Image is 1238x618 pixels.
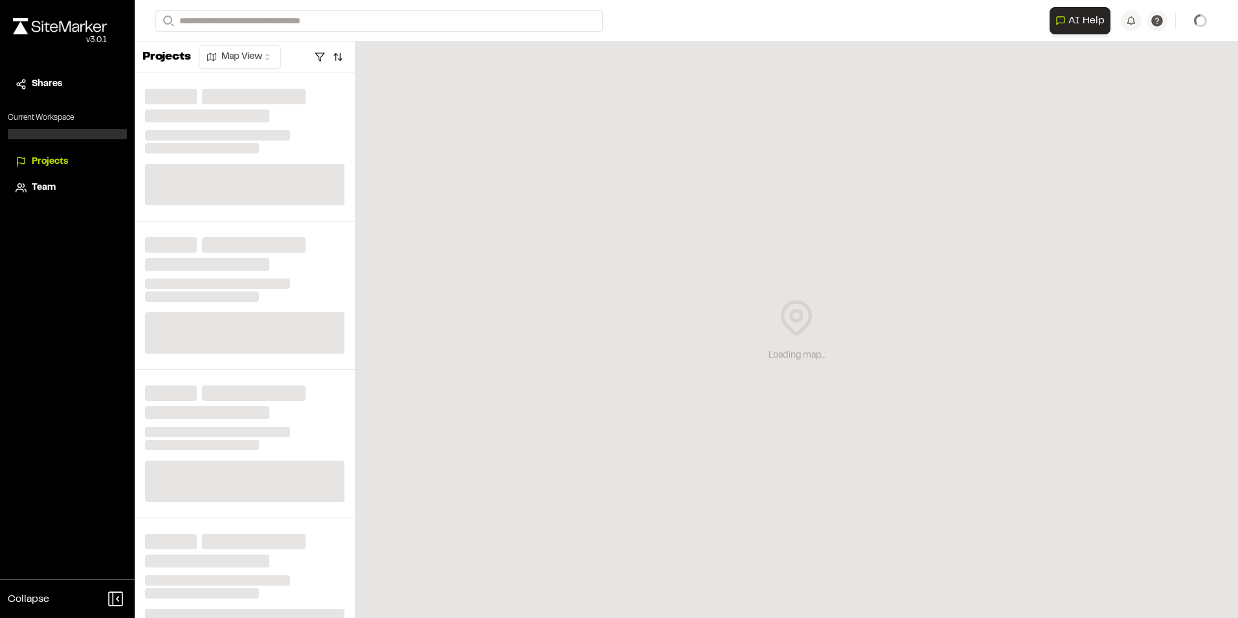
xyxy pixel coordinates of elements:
[16,181,119,195] a: Team
[13,34,107,46] div: Oh geez...please don't...
[155,10,179,32] button: Search
[16,155,119,169] a: Projects
[1050,7,1116,34] div: Open AI Assistant
[8,591,49,607] span: Collapse
[16,77,119,91] a: Shares
[769,349,825,363] div: Loading map...
[32,77,62,91] span: Shares
[8,112,127,124] p: Current Workspace
[13,18,107,34] img: rebrand.png
[1050,7,1110,34] button: Open AI Assistant
[1068,13,1105,29] span: AI Help
[142,49,191,66] p: Projects
[32,155,68,169] span: Projects
[32,181,56,195] span: Team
